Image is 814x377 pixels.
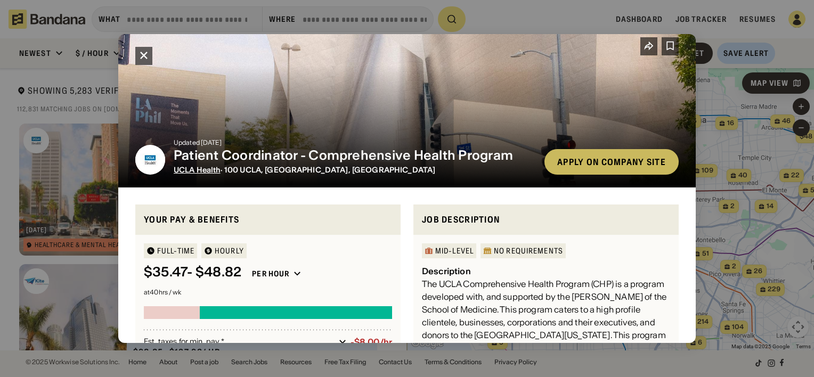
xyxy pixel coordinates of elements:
div: Mid-Level [435,247,474,255]
img: UCLA Health logo [135,145,165,175]
div: Per hour [252,269,289,278]
span: UCLA Health [174,165,221,175]
div: · 100 UCLA, [GEOGRAPHIC_DATA], [GEOGRAPHIC_DATA] [174,166,536,175]
div: Est. taxes for min. pay * [144,337,335,347]
div: Full-time [157,247,194,255]
div: Your pay & benefits [144,213,392,226]
div: Description [422,266,471,276]
div: Updated [DATE] [174,140,536,146]
div: -$8.00/hr [351,337,392,347]
span: The UCLA Comprehensive Health Program (CHP) is a program developed with, and supported by the [PE... [422,278,666,366]
div: Job Description [422,213,670,226]
div: Patient Coordinator - Comprehensive Health Program [174,148,536,163]
div: HOURLY [215,247,244,255]
div: at 40 hrs / wk [144,289,392,296]
div: No Requirements [494,247,563,255]
div: Apply on company site [557,158,666,166]
div: $ 35.47 - $48.82 [144,265,241,280]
